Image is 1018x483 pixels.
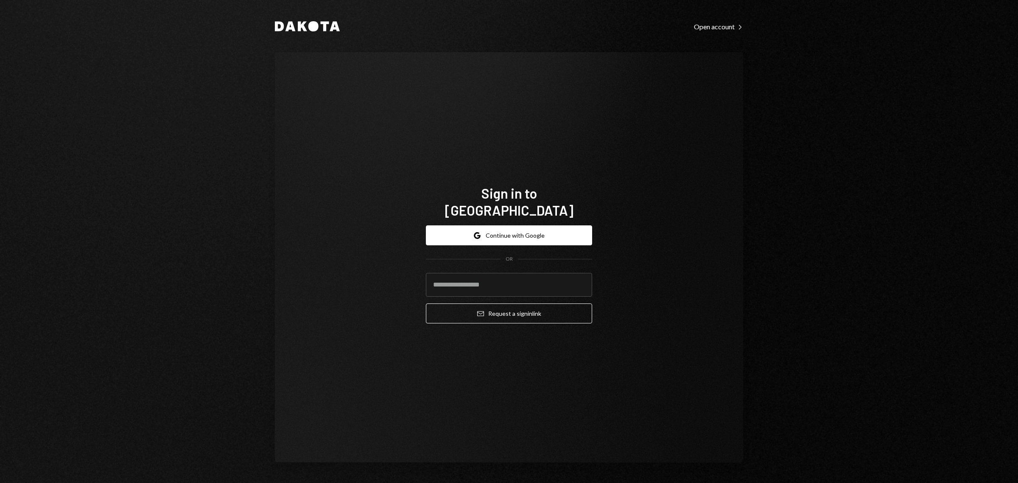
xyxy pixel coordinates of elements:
button: Continue with Google [426,225,592,245]
h1: Sign in to [GEOGRAPHIC_DATA] [426,185,592,219]
a: Open account [694,22,743,31]
button: Request a signinlink [426,303,592,323]
div: OR [506,256,513,263]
